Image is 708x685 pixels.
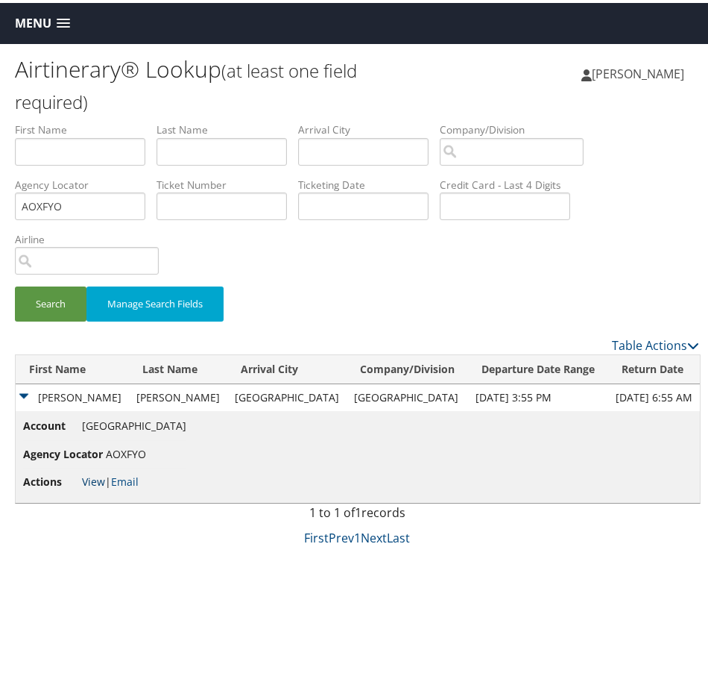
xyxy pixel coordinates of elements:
[227,352,347,381] th: Arrival City: activate to sort column ascending
[387,527,410,543] a: Last
[129,381,227,408] td: [PERSON_NAME]
[129,352,227,381] th: Last Name: activate to sort column ascending
[612,334,699,351] a: Table Actions
[608,352,700,381] th: Return Date: activate to sort column ascending
[608,381,700,408] td: [DATE] 6:55 AM
[16,352,129,381] th: First Name: activate to sort column ascending
[15,119,157,134] label: First Name
[298,119,440,134] label: Arrival City
[86,284,224,319] button: Manage Search Fields
[23,415,79,431] span: Account
[440,175,581,190] label: Credit Card - Last 4 Digits
[157,119,298,134] label: Last Name
[15,13,51,28] span: Menu
[329,527,354,543] a: Prev
[23,443,103,460] span: Agency Locator
[354,527,361,543] a: 1
[581,49,699,93] a: [PERSON_NAME]
[347,381,468,408] td: [GEOGRAPHIC_DATA]
[298,175,440,190] label: Ticketing Date
[111,472,139,486] a: Email
[7,8,78,33] a: Menu
[227,381,347,408] td: [GEOGRAPHIC_DATA]
[157,175,298,190] label: Ticket Number
[82,472,139,486] span: |
[468,352,608,381] th: Departure Date Range: activate to sort column ascending
[15,175,157,190] label: Agency Locator
[15,284,86,319] button: Search
[440,119,595,134] label: Company/Division
[468,381,608,408] td: [DATE] 3:55 PM
[347,352,468,381] th: Company/Division
[15,501,699,526] div: 1 to 1 of records
[355,501,361,518] span: 1
[23,471,79,487] span: Actions
[15,229,170,244] label: Airline
[361,527,387,543] a: Next
[16,381,129,408] td: [PERSON_NAME]
[82,472,105,486] a: View
[592,63,684,79] span: [PERSON_NAME]
[15,51,357,113] h1: Airtinerary® Lookup
[304,527,329,543] a: First
[82,416,186,430] span: [GEOGRAPHIC_DATA]
[106,444,146,458] span: AOXFYO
